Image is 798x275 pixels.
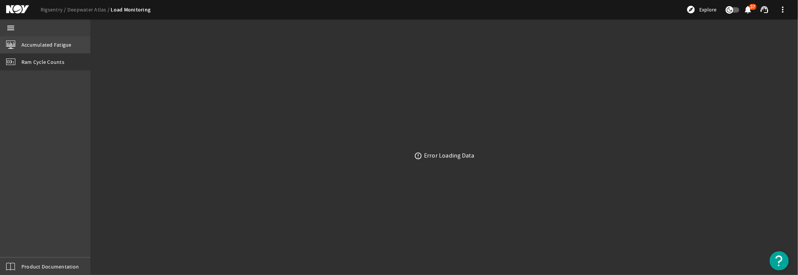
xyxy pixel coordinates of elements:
a: Rigsentry [41,6,67,13]
mat-icon: error_outline [414,152,422,160]
div: Error Loading Data [424,152,475,159]
mat-icon: explore [686,5,695,14]
mat-icon: menu [6,23,15,33]
button: Explore [683,3,720,16]
span: Explore [699,6,716,13]
a: Deepwater Atlas [67,6,111,13]
button: 37 [744,6,752,14]
span: Accumulated Fatigue [21,41,72,49]
mat-icon: support_agent [760,5,769,14]
button: more_vert [774,0,792,19]
a: Load Monitoring [111,6,151,13]
span: Product Documentation [21,263,79,270]
span: Ram Cycle Counts [21,58,64,66]
mat-icon: notifications [744,5,753,14]
button: Open Resource Center [770,251,789,270]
